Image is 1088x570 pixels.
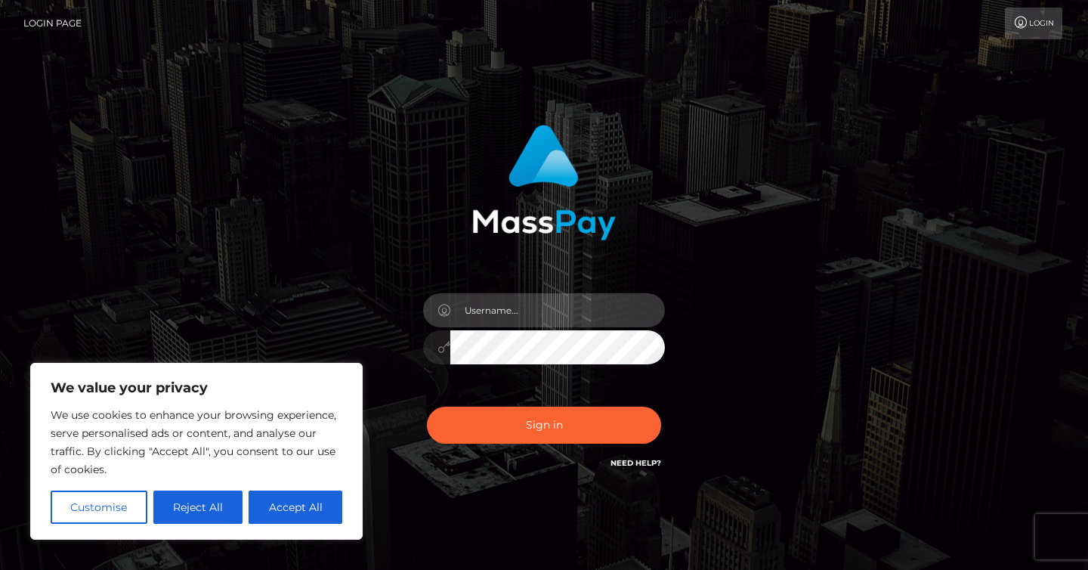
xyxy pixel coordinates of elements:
[51,406,342,479] p: We use cookies to enhance your browsing experience, serve personalised ads or content, and analys...
[1005,8,1062,39] a: Login
[153,491,243,524] button: Reject All
[51,379,342,397] p: We value your privacy
[610,458,661,468] a: Need Help?
[30,363,363,540] div: We value your privacy
[472,125,616,240] img: MassPay Login
[51,491,147,524] button: Customise
[450,293,665,327] input: Username...
[427,407,661,444] button: Sign in
[23,8,82,39] a: Login Page
[249,491,342,524] button: Accept All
